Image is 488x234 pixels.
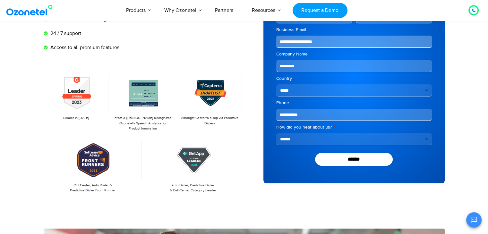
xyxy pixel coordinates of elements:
[47,115,105,121] p: Leader in [DATE]
[49,29,81,37] span: 24 / 7 support
[466,212,482,228] button: Open chat
[276,75,432,82] label: Country
[147,183,239,193] p: Auto Dialer, Predictive Dialer & Call Center Category Leader
[276,124,432,130] label: How did you hear about us?
[276,51,432,57] label: Company Name
[180,115,239,126] p: Amongst Capterra’s Top 20 Predictive Dialers
[276,27,432,33] label: Business Email
[114,115,172,131] p: Frost & [PERSON_NAME] Recognizes Ozonetel's Speech Analytics for Product Innovation
[276,100,432,106] label: Phone
[47,183,139,193] p: Call Center, Auto Dialer & Predictive Dialer Front Runner
[49,44,119,51] span: Access to all premium features
[293,3,347,18] a: Request a Demo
